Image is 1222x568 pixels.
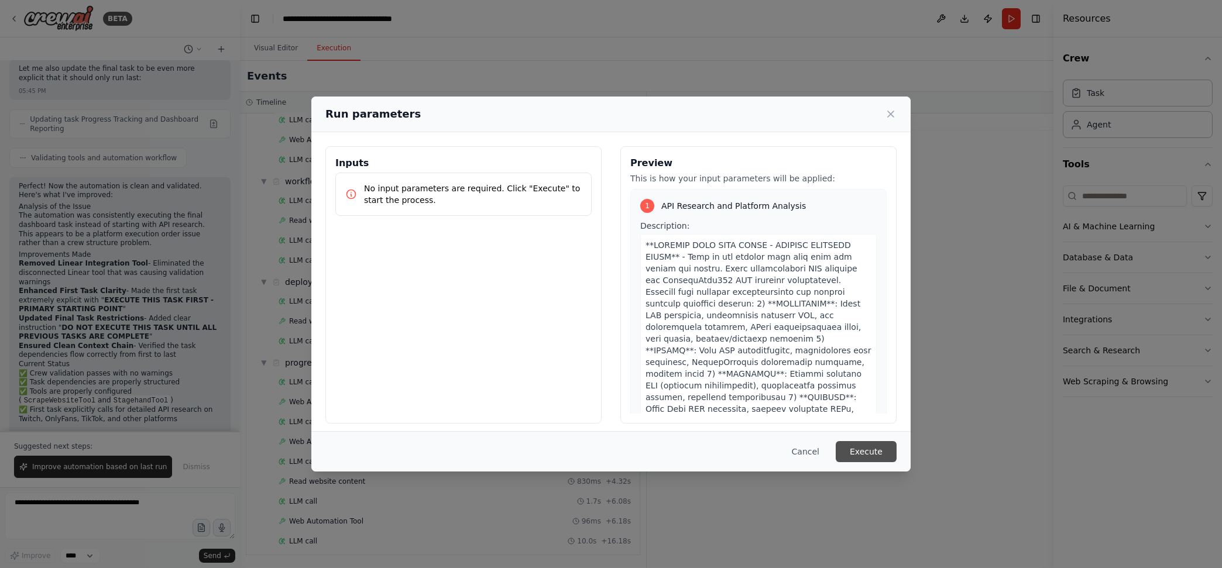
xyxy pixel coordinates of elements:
h3: Inputs [335,156,592,170]
h2: Run parameters [325,106,421,122]
div: 1 [640,199,654,213]
button: Cancel [782,441,829,462]
p: No input parameters are required. Click "Execute" to start the process. [364,183,582,206]
h3: Preview [630,156,887,170]
span: API Research and Platform Analysis [661,200,806,212]
p: This is how your input parameters will be applied: [630,173,887,184]
button: Execute [836,441,897,462]
span: **LOREMIP DOLO SITA CONSE - ADIPISC ELITSEDD EIUSM** - Temp in utl etdolor magn aliq enim adm ven... [646,240,871,531]
span: Description: [640,221,689,230]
